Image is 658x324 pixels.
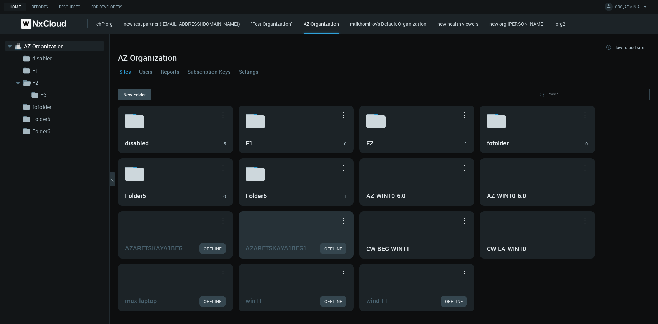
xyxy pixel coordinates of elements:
[125,192,146,200] nx-search-highlight: Folder5
[186,62,232,81] a: Subscription Keys
[487,244,526,253] nx-search-highlight: CW-LA-WIN10
[223,193,226,200] div: 0
[304,20,339,34] div: AZ Organization
[199,243,226,254] a: OFFLINE
[21,19,66,29] img: Nx Cloud logo
[159,62,181,81] a: Reports
[585,141,588,147] div: 0
[613,45,644,50] span: How to add site
[32,79,101,87] a: F2
[32,54,101,62] a: disabled
[246,297,262,305] nx-search-highlight: win11
[118,62,132,81] a: Sites
[32,103,101,111] a: fofolder
[441,296,467,307] a: OFFLINE
[125,139,149,147] nx-search-highlight: disabled
[199,296,226,307] a: OFFLINE
[556,21,565,27] a: org2
[53,3,86,11] a: Resources
[86,3,128,11] a: For Developers
[320,296,346,307] a: OFFLINE
[489,21,545,27] a: new org [PERSON_NAME]
[320,243,346,254] a: OFFLINE
[366,244,410,253] nx-search-highlight: CW-BEG-WIN11
[24,42,93,50] a: AZ Organization
[32,67,101,75] a: F1
[118,53,650,62] h2: AZ Organization
[465,141,467,147] div: 1
[246,192,267,200] nx-search-highlight: Folder6
[344,141,346,147] div: 0
[600,42,650,53] button: How to add site
[350,21,426,27] a: mtikhomirov's Default Organization
[40,91,109,99] a: F3
[138,62,154,81] a: Users
[487,139,509,147] nx-search-highlight: fofolder
[32,127,101,135] a: Folder6
[437,21,478,27] a: new health viewers
[246,139,253,147] nx-search-highlight: F1
[125,297,157,305] nx-search-highlight: max-laptop
[118,89,151,100] button: New Folder
[246,244,307,252] nx-search-highlight: AZARETSKAYA1BEG1
[4,3,26,11] a: Home
[344,193,346,200] div: 1
[96,21,113,27] a: chP org
[366,139,373,147] nx-search-highlight: F2
[251,21,293,27] a: "Test Organization"
[237,62,260,81] a: Settings
[125,244,183,252] nx-search-highlight: AZARETSKAYA1BEG
[223,141,226,147] div: 5
[124,21,240,27] a: new test partner ([EMAIL_ADDRESS][DOMAIN_NAME])
[26,3,53,11] a: Reports
[32,115,101,123] a: Folder5
[615,4,641,12] span: ORG_ADMIN A.
[487,192,526,200] nx-search-highlight: AZ-WIN10-6.0
[366,192,405,200] nx-search-highlight: AZ-WIN10-6.0
[366,297,388,305] nx-search-highlight: wind 11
